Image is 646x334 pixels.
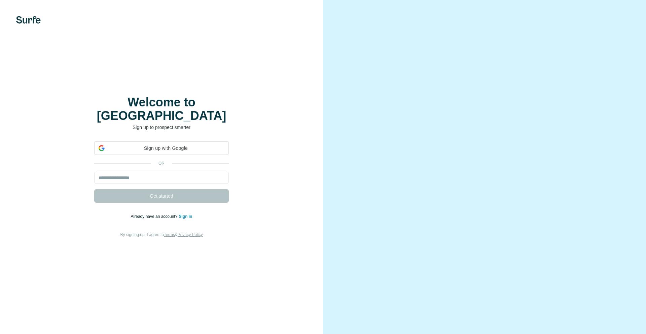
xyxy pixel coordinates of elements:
p: Sign up to prospect smarter [94,124,229,131]
a: Privacy Policy [178,232,203,237]
a: Terms [164,232,175,237]
a: Sign in [179,214,192,219]
span: Sign up with Google [107,145,224,152]
img: Surfe's logo [16,16,41,24]
p: or [151,160,172,166]
span: By signing up, I agree to & [120,232,203,237]
div: Sign up with Google [94,141,229,155]
h1: Welcome to [GEOGRAPHIC_DATA] [94,96,229,123]
span: Already have an account? [131,214,179,219]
